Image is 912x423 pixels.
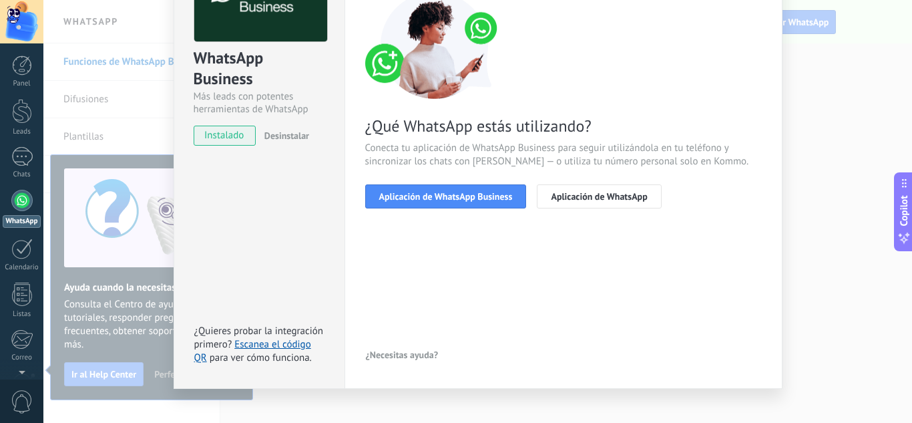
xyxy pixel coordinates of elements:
[365,184,527,208] button: Aplicación de WhatsApp Business
[194,90,325,116] div: Más leads con potentes herramientas de WhatsApp
[3,80,41,88] div: Panel
[3,354,41,362] div: Correo
[366,350,439,360] span: ¿Necesitas ayuda?
[365,345,439,365] button: ¿Necesitas ayuda?
[3,310,41,319] div: Listas
[194,126,255,146] span: instalado
[194,338,311,364] a: Escanea el código QR
[365,142,762,168] span: Conecta tu aplicación de WhatsApp Business para seguir utilizándola en tu teléfono y sincronizar ...
[194,47,325,90] div: WhatsApp Business
[537,184,661,208] button: Aplicación de WhatsApp
[3,170,41,179] div: Chats
[3,263,41,272] div: Calendario
[264,130,309,142] span: Desinstalar
[194,325,324,351] span: ¿Quieres probar la integración primero?
[259,126,309,146] button: Desinstalar
[210,351,312,364] span: para ver cómo funciona.
[3,128,41,136] div: Leads
[379,192,513,201] span: Aplicación de WhatsApp Business
[3,215,41,228] div: WhatsApp
[365,116,762,136] span: ¿Qué WhatsApp estás utilizando?
[897,195,911,226] span: Copilot
[551,192,647,201] span: Aplicación de WhatsApp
